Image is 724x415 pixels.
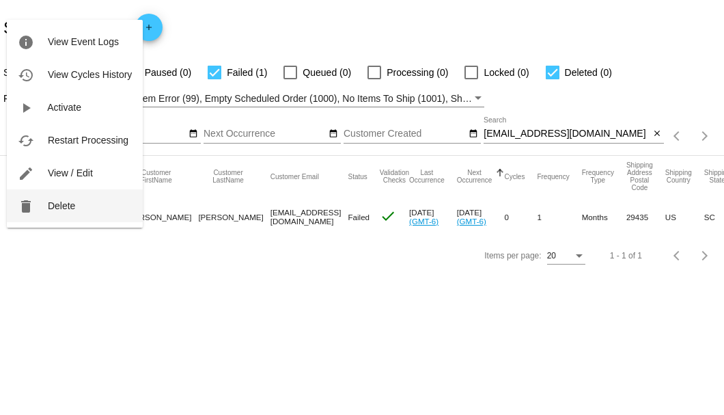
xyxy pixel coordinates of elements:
mat-icon: history [18,67,34,83]
mat-icon: play_arrow [18,100,34,116]
span: Activate [47,102,81,113]
span: View / Edit [48,168,93,178]
mat-icon: cached [18,133,34,149]
span: Restart Processing [48,135,128,146]
mat-icon: edit [18,165,34,182]
span: Delete [48,200,75,211]
mat-icon: info [18,34,34,51]
span: View Cycles History [48,69,132,80]
mat-icon: delete [18,198,34,215]
span: View Event Logs [48,36,119,47]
